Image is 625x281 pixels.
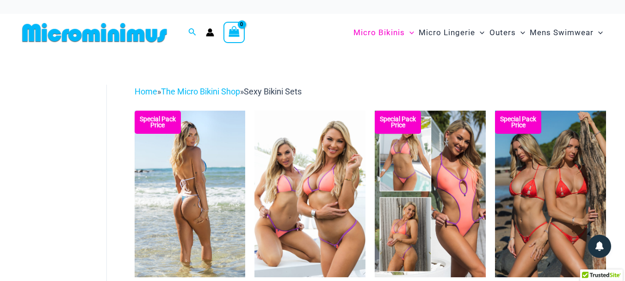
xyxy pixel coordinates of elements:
b: Special Pack Price [495,116,541,128]
span: Micro Lingerie [419,21,475,44]
a: OutersMenu ToggleMenu Toggle [487,19,527,47]
img: Waves Breaking Ocean 312 Top 456 Bottom 04 [135,111,246,277]
b: Special Pack Price [135,116,181,128]
iframe: TrustedSite Certified [23,77,106,262]
span: Outers [489,21,516,44]
span: Mens Swimwear [530,21,594,44]
img: Wild Card Neon Bliss Tri Top Pack [254,111,365,277]
a: Bikini Pack Bikini Pack BBikini Pack B [495,111,606,277]
a: Search icon link [188,27,197,38]
a: Waves Breaking Ocean 312 Top 456 Bottom 08 Waves Breaking Ocean 312 Top 456 Bottom 04Waves Breaki... [135,111,246,277]
img: Collection Pack (7) [375,111,486,277]
a: The Micro Bikini Shop [161,87,240,96]
img: Bikini Pack [495,111,606,277]
a: Micro BikinisMenu ToggleMenu Toggle [351,19,416,47]
a: Mens SwimwearMenu ToggleMenu Toggle [527,19,605,47]
span: Menu Toggle [405,21,414,44]
a: Collection Pack (7) Collection Pack B (1)Collection Pack B (1) [375,111,486,277]
a: Account icon link [206,28,214,37]
span: Menu Toggle [594,21,603,44]
nav: Site Navigation [350,17,606,48]
a: Home [135,87,157,96]
a: Wild Card Neon Bliss Tri Top PackWild Card Neon Bliss Tri Top Pack BWild Card Neon Bliss Tri Top ... [254,111,365,277]
span: Sexy Bikini Sets [244,87,302,96]
a: Micro LingerieMenu ToggleMenu Toggle [416,19,487,47]
b: Special Pack Price [375,116,421,128]
a: View Shopping Cart, empty [223,22,245,43]
img: MM SHOP LOGO FLAT [19,22,171,43]
span: Micro Bikinis [353,21,405,44]
span: Menu Toggle [516,21,525,44]
span: » » [135,87,302,96]
span: Menu Toggle [475,21,484,44]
